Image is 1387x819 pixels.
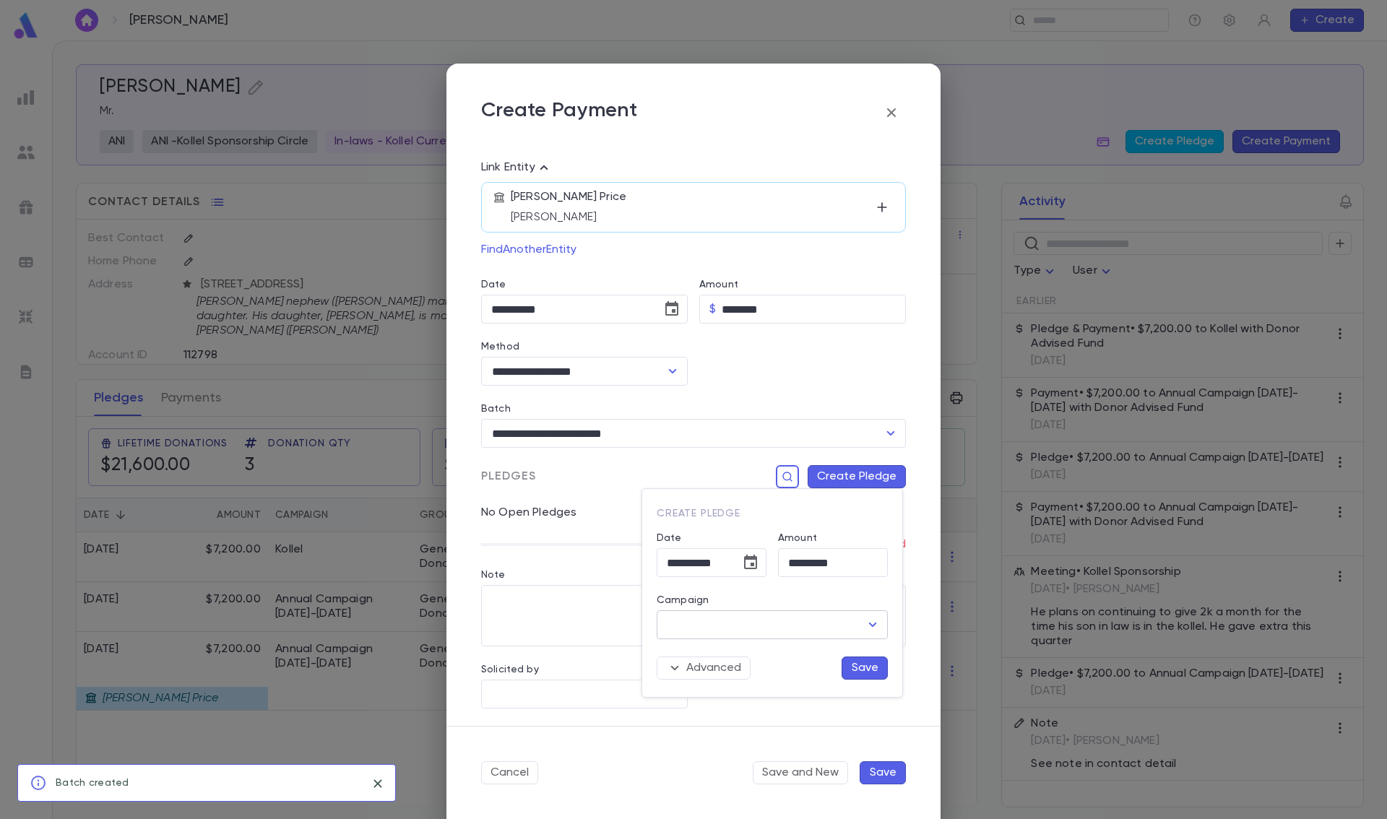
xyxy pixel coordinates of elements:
[657,594,709,606] label: Campaign
[778,532,817,544] label: Amount
[657,508,740,519] span: Create Pledge
[366,772,389,795] button: close
[863,615,883,635] button: Open
[56,769,129,797] div: Batch created
[842,656,888,680] button: Save
[657,656,751,680] button: Advanced
[736,548,765,577] button: Choose date, selected date is Sep 19, 2025
[657,532,766,544] label: Date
